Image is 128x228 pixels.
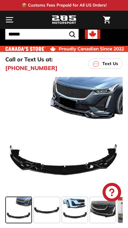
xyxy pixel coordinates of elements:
[88,59,123,69] a: Text Us
[102,60,118,67] p: Text Us
[22,2,107,8] p: 📦 Customs Fees Prepaid for All US Orders!
[5,64,57,72] a: [PHONE_NUMBER]
[5,29,79,40] input: Search
[52,15,76,25] img: Logo_285_Motorsport_areodynamics_components
[5,55,53,64] p: Call or Text Us at:
[101,183,123,203] inbox-online-store-chat: Shopify online store chat
[100,11,113,29] a: Cart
